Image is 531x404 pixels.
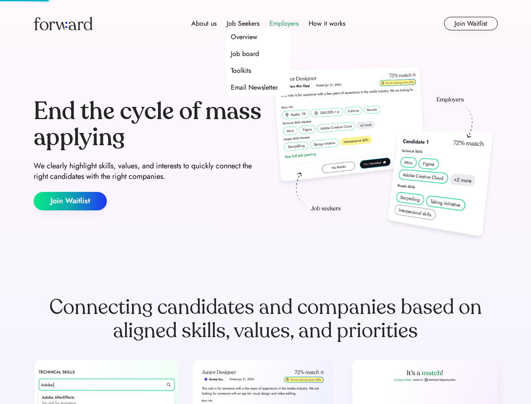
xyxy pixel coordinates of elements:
[309,19,345,29] div: How it works
[231,82,278,93] div: Email Newsletter
[34,192,107,210] button: Join Waitlist
[191,19,217,29] div: About us
[269,64,498,245] img: hero-image.png
[444,17,498,30] button: Join Waitlist
[34,161,262,182] div: We clearly highlight skills, values, and interests to quickly connect the right candidates with t...
[34,17,92,30] img: Forward logo
[34,98,262,150] div: End the cycle of mass applying
[269,19,299,29] div: Employers
[231,49,259,59] div: Job board
[34,295,498,343] div: Connecting candidates and companies based on aligned skills, values, and priorities
[231,32,257,42] div: Overview
[227,19,259,29] div: Job Seekers
[231,66,251,76] div: Toolkits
